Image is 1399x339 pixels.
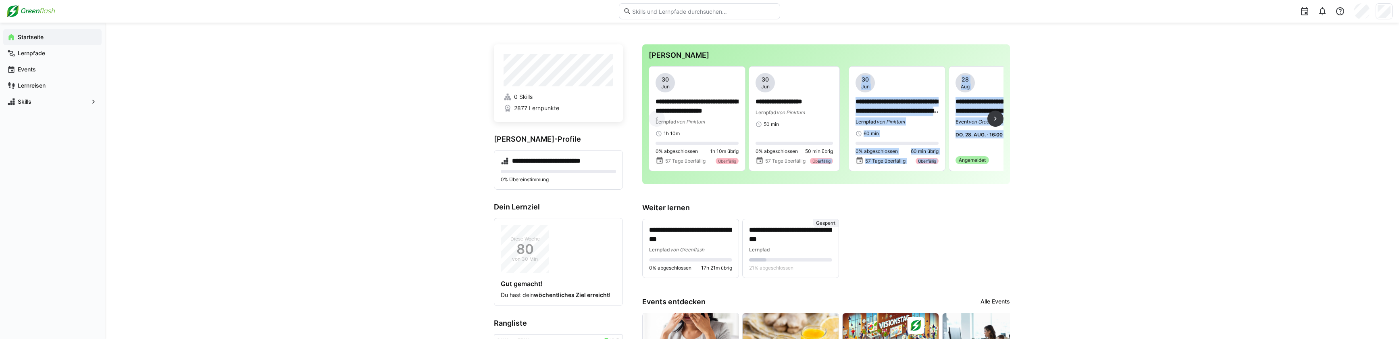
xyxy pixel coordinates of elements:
span: von Pinktum [677,119,705,125]
span: 57 Tage überfällig [865,158,906,164]
h3: [PERSON_NAME] [649,51,1003,60]
span: 28 [962,75,969,84]
p: 0% Übereinstimmung [501,176,616,183]
h3: Dein Lernziel [494,203,623,211]
span: 30 [762,75,769,84]
span: 0% abgeschlossen [756,148,798,155]
span: Jun [661,84,670,90]
span: Event [956,119,968,125]
strong: wöchentliches Ziel erreicht [534,291,609,298]
span: Lernpfad [656,119,677,125]
span: 30 [662,75,669,84]
span: 21% abgeschlossen [749,265,793,271]
a: 0 Skills [504,93,613,101]
span: von Greenflash [968,119,1003,125]
div: Überfällig [916,158,939,164]
span: 2877 Lernpunkte [514,104,559,112]
span: 0 Skills [514,93,533,101]
span: 60 min [864,130,879,137]
span: Do, 28. Aug. · 16:00 - 16:30 [956,132,1021,138]
h3: [PERSON_NAME]-Profile [494,135,623,144]
span: Angemeldet [959,157,986,163]
input: Skills und Lernpfade durchsuchen… [631,8,776,15]
span: 1h 10m [664,130,680,137]
span: Jun [861,84,870,90]
h3: Events entdecken [642,297,706,306]
span: 1h 10m übrig [710,148,739,155]
span: 17h 21m übrig [701,265,732,271]
span: 57 Tage überfällig [765,158,806,164]
p: Du hast dein ! [501,291,616,299]
span: von Greenflash [670,247,704,253]
span: Lernpfad [856,119,876,125]
h4: Gut gemacht! [501,280,616,288]
span: 60 min übrig [911,148,939,155]
span: 57 Tage überfällig [665,158,706,164]
span: von Pinktum [876,119,905,125]
span: Gesperrt [816,220,835,226]
span: 50 min [764,121,779,128]
a: Alle Events [981,297,1010,306]
span: Lernpfad [756,109,777,115]
span: 0% abgeschlossen [649,265,691,271]
span: 0% abgeschlossen [856,148,898,155]
span: 0% abgeschlossen [656,148,698,155]
span: Lernpfad [649,247,670,253]
span: 30 [862,75,869,84]
span: Jun [761,84,770,90]
div: Überfällig [716,158,739,164]
span: 50 min übrig [805,148,833,155]
span: Aug [961,84,970,90]
span: Lernpfad [749,247,770,253]
h3: Weiter lernen [642,203,1010,212]
div: Überfällig [810,158,833,164]
span: von Pinktum [777,109,805,115]
h3: Rangliste [494,319,623,328]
